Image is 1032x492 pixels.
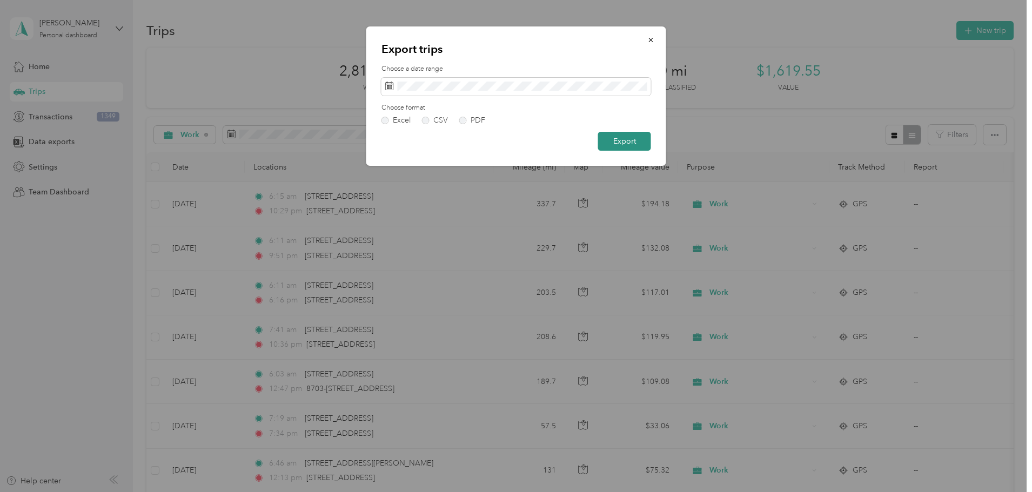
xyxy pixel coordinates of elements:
div: PDF [471,117,485,124]
div: CSV [433,117,448,124]
label: Choose format [381,103,651,113]
label: Choose a date range [381,64,651,74]
iframe: Everlance-gr Chat Button Frame [971,432,1032,492]
div: Excel [393,117,411,124]
p: Export trips [381,42,651,57]
button: Export [598,132,651,151]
